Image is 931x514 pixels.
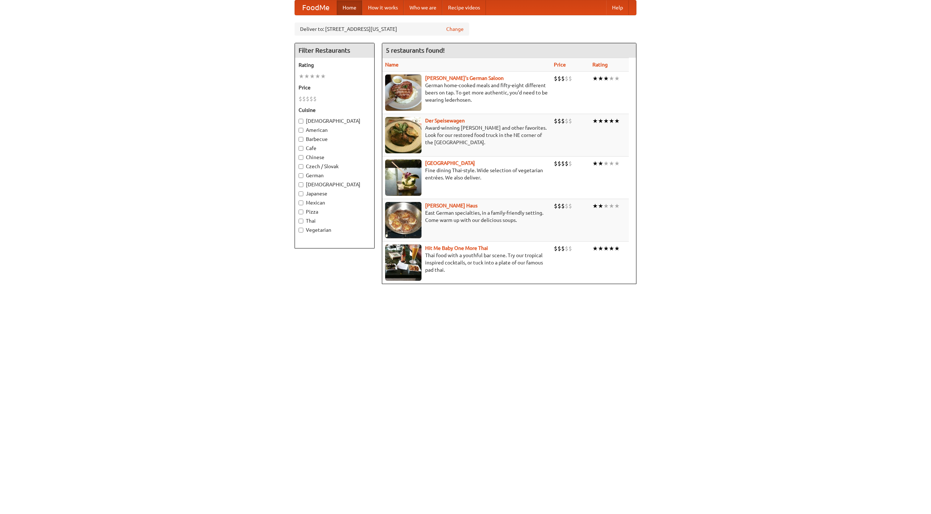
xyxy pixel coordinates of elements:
input: Chinese [299,155,303,160]
li: ★ [320,72,326,80]
li: ★ [609,202,614,210]
li: ★ [592,74,598,82]
li: ★ [592,159,598,167]
h5: Rating [299,61,371,69]
li: $ [561,74,565,82]
li: ★ [309,72,315,80]
a: [GEOGRAPHIC_DATA] [425,160,475,166]
input: Vegetarian [299,228,303,232]
input: Cafe [299,146,303,151]
li: ★ [609,244,614,252]
label: Pizza [299,208,371,215]
li: $ [554,244,558,252]
img: satay.jpg [385,159,421,196]
li: $ [565,202,568,210]
li: $ [558,202,561,210]
li: ★ [592,244,598,252]
input: American [299,128,303,133]
ng-pluralize: 5 restaurants found! [386,47,445,54]
p: Award-winning [PERSON_NAME] and other favorites. Look for our restored food truck in the NE corne... [385,124,548,146]
a: Who we are [404,0,442,15]
li: ★ [598,74,603,82]
label: German [299,172,371,179]
label: Japanese [299,190,371,197]
li: $ [554,117,558,125]
label: Czech / Slovak [299,163,371,170]
li: $ [313,95,317,103]
label: Mexican [299,199,371,206]
p: East German specialties, in a family-friendly setting. Come warm up with our delicious soups. [385,209,548,224]
li: $ [565,159,568,167]
p: Thai food with a youthful bar scene. Try our tropical inspired cocktails, or tuck into a plate of... [385,252,548,274]
li: $ [568,117,572,125]
li: $ [306,95,309,103]
li: $ [568,74,572,82]
li: ★ [609,159,614,167]
label: Chinese [299,154,371,161]
img: esthers.jpg [385,74,421,111]
li: ★ [603,74,609,82]
a: How it works [362,0,404,15]
img: babythai.jpg [385,244,421,281]
li: ★ [614,74,620,82]
li: ★ [603,244,609,252]
li: ★ [592,202,598,210]
li: ★ [614,202,620,210]
li: ★ [598,244,603,252]
li: $ [554,74,558,82]
a: Der Speisewagen [425,118,465,124]
li: $ [558,117,561,125]
a: [PERSON_NAME]'s German Saloon [425,75,504,81]
label: [DEMOGRAPHIC_DATA] [299,117,371,125]
li: ★ [603,159,609,167]
li: ★ [603,117,609,125]
li: $ [302,95,306,103]
label: [DEMOGRAPHIC_DATA] [299,181,371,188]
input: Japanese [299,191,303,196]
a: [PERSON_NAME] Haus [425,203,478,209]
h5: Price [299,84,371,91]
li: $ [565,244,568,252]
input: [DEMOGRAPHIC_DATA] [299,119,303,124]
li: ★ [592,117,598,125]
li: ★ [614,117,620,125]
div: Deliver to: [STREET_ADDRESS][US_STATE] [295,23,469,36]
img: speisewagen.jpg [385,117,421,153]
li: $ [568,244,572,252]
li: ★ [299,72,304,80]
p: Fine dining Thai-style. Wide selection of vegetarian entrées. We also deliver. [385,167,548,181]
li: ★ [603,202,609,210]
input: Barbecue [299,137,303,142]
input: Pizza [299,210,303,214]
li: ★ [614,159,620,167]
li: $ [565,117,568,125]
input: [DEMOGRAPHIC_DATA] [299,182,303,187]
a: FoodMe [295,0,337,15]
li: $ [565,74,568,82]
img: kohlhaus.jpg [385,202,421,238]
li: ★ [598,202,603,210]
li: $ [554,159,558,167]
label: Cafe [299,145,371,152]
a: Name [385,62,399,68]
li: ★ [609,117,614,125]
a: Recipe videos [442,0,486,15]
li: $ [561,244,565,252]
a: Hit Me Baby One More Thai [425,245,488,251]
label: American [299,126,371,134]
li: $ [554,202,558,210]
a: Help [606,0,629,15]
a: Change [446,25,464,33]
label: Barbecue [299,135,371,143]
input: Czech / Slovak [299,164,303,169]
label: Thai [299,217,371,224]
a: Rating [592,62,608,68]
li: $ [561,202,565,210]
li: ★ [598,117,603,125]
li: $ [558,159,561,167]
li: $ [299,95,302,103]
